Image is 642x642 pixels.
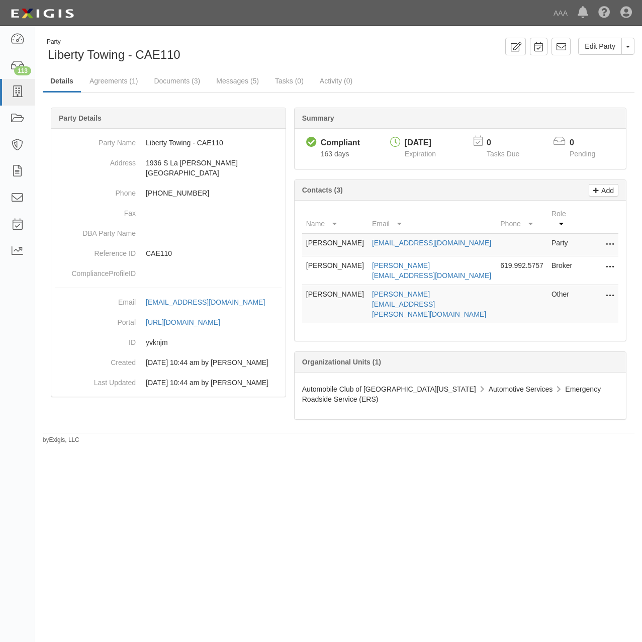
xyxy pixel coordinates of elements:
a: Messages (5) [209,71,266,91]
td: 619.992.5757 [496,256,547,285]
td: [PERSON_NAME] [302,233,368,256]
i: Compliant [306,137,317,148]
a: Exigis, LLC [49,436,79,443]
span: Since 04/21/2025 [321,150,349,158]
dt: Reference ID [55,243,136,258]
a: AAA [548,3,573,23]
a: [EMAIL_ADDRESS][DOMAIN_NAME] [146,298,276,306]
td: [PERSON_NAME] [302,256,368,285]
dd: Liberty Towing - CAE110 [55,133,282,153]
td: [PERSON_NAME] [302,285,368,324]
div: Party [47,38,180,46]
dt: Party Name [55,133,136,148]
dt: Portal [55,312,136,327]
dd: 1936 S La [PERSON_NAME] [GEOGRAPHIC_DATA] [55,153,282,183]
a: Add [589,184,618,197]
dt: Address [55,153,136,168]
dt: Created [55,352,136,368]
td: Party [547,233,578,256]
td: Broker [547,256,578,285]
dt: Email [55,292,136,307]
p: 0 [487,137,532,149]
span: Tasks Due [487,150,519,158]
span: Expiration [405,150,436,158]
a: Activity (0) [312,71,360,91]
b: Organizational Units (1) [302,358,381,366]
b: Contacts (3) [302,186,343,194]
div: Compliant [321,137,360,149]
a: [PERSON_NAME][EMAIL_ADDRESS][DOMAIN_NAME] [372,261,491,280]
div: [DATE] [405,137,436,149]
a: [EMAIL_ADDRESS][DOMAIN_NAME] [372,239,491,247]
a: Tasks (0) [267,71,311,91]
a: Agreements (1) [82,71,145,91]
dt: Fax [55,203,136,218]
div: [EMAIL_ADDRESS][DOMAIN_NAME] [146,297,265,307]
a: [URL][DOMAIN_NAME] [146,318,231,326]
a: Documents (3) [146,71,208,91]
th: Role [547,205,578,233]
span: Automotive Services [489,385,553,393]
img: logo-5460c22ac91f19d4615b14bd174203de0afe785f0fc80cf4dbbc73dc1793850b.png [8,5,77,23]
b: Party Details [59,114,102,122]
span: Automobile Club of [GEOGRAPHIC_DATA][US_STATE] [302,385,476,393]
a: [PERSON_NAME][EMAIL_ADDRESS][PERSON_NAME][DOMAIN_NAME] [372,290,486,318]
div: Liberty Towing - CAE110 [43,38,331,63]
dt: Phone [55,183,136,198]
dt: DBA Party Name [55,223,136,238]
dd: [PHONE_NUMBER] [55,183,282,203]
th: Email [368,205,496,233]
small: by [43,436,79,444]
a: Edit Party [578,38,622,55]
span: Pending [570,150,595,158]
dd: 07/11/2024 10:44 am by Samantha Molina [55,373,282,393]
span: Liberty Towing - CAE110 [48,48,180,61]
dt: Last Updated [55,373,136,388]
p: Add [599,185,614,196]
i: Help Center - Complianz [598,7,610,19]
td: Other [547,285,578,324]
b: Summary [302,114,334,122]
div: 113 [14,66,31,75]
dd: yvknjm [55,332,282,352]
dd: 07/11/2024 10:44 am by Samantha Molina [55,352,282,373]
th: Phone [496,205,547,233]
a: Details [43,71,81,93]
p: 0 [570,137,608,149]
dt: ID [55,332,136,347]
p: CAE110 [146,248,282,258]
dt: ComplianceProfileID [55,263,136,279]
th: Name [302,205,368,233]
